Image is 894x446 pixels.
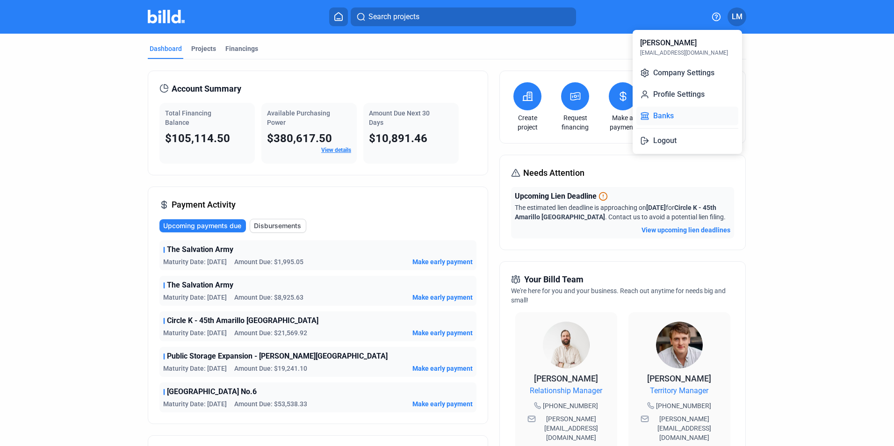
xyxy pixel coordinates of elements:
button: Banks [636,107,738,125]
button: Profile Settings [636,85,738,104]
button: Company Settings [636,64,738,82]
div: [EMAIL_ADDRESS][DOMAIN_NAME] [640,49,728,57]
div: [PERSON_NAME] [640,37,697,49]
button: Logout [636,131,738,150]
